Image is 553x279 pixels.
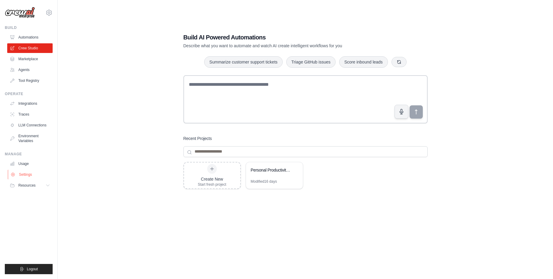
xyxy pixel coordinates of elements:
[5,91,53,96] div: Operate
[5,152,53,157] div: Manage
[183,135,212,141] h3: Recent Projects
[204,56,282,68] button: Summarize customer support tickets
[7,110,53,119] a: Traces
[183,43,386,49] p: Describe what you want to automate and watch AI create intelligent workflows for you
[27,267,38,271] span: Logout
[286,56,336,68] button: Triage GitHub issues
[251,167,292,173] div: Personal Productivity & Project Manager
[5,264,53,274] button: Logout
[392,57,407,67] button: Get new suggestions
[5,25,53,30] div: Build
[7,43,53,53] a: Crew Studio
[339,56,388,68] button: Score inbound leads
[7,181,53,190] button: Resources
[7,131,53,146] a: Environment Variables
[395,105,408,119] button: Click to speak your automation idea
[7,120,53,130] a: LLM Connections
[18,183,35,188] span: Resources
[7,159,53,169] a: Usage
[7,99,53,108] a: Integrations
[5,7,35,18] img: Logo
[8,170,53,179] a: Settings
[198,176,226,182] div: Create New
[7,33,53,42] a: Automations
[183,33,386,42] h1: Build AI Powered Automations
[251,179,277,184] div: Modified 16 days
[7,76,53,85] a: Tool Registry
[7,65,53,75] a: Agents
[7,54,53,64] a: Marketplace
[198,182,226,187] div: Start fresh project
[523,250,553,279] iframe: Chat Widget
